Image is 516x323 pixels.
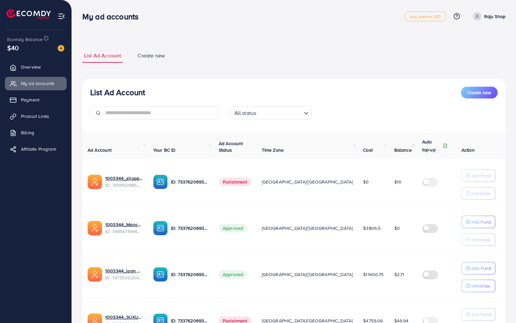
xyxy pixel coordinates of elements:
[404,11,446,21] a: uce_partner_BD
[105,268,143,281] div: <span class='underline'>1003344_loon ae_1740066863007</span></br>7473530204183674896
[471,218,491,226] p: Add Fund
[171,270,208,278] p: ID: 7337620693741338625
[5,126,67,139] a: Billing
[262,225,353,231] span: [GEOGRAPHIC_DATA]/[GEOGRAPHIC_DATA]
[105,274,143,281] span: ID: 7473530204183674896
[467,89,491,96] span: Create new
[21,129,34,136] span: Billing
[422,138,441,154] p: Auto top-up
[394,147,412,153] span: Balance
[105,221,143,228] a: 1003344_Manchaster_1745175503024
[21,113,49,119] span: Product Links
[258,107,301,118] input: Search for option
[105,175,143,182] a: 1003344_shoppio_1750688962312
[462,187,495,200] button: Withdraw
[219,140,243,153] span: Ad Account Status
[471,264,491,272] p: Add Fund
[410,14,441,19] span: uce_partner_BD
[105,221,143,235] div: <span class='underline'>1003344_Manchaster_1745175503024</span></br>7495471694526988304
[105,228,143,235] span: ID: 7495471694526988304
[88,267,102,282] img: ic-ads-acc.e4c84228.svg
[137,52,165,59] span: Create new
[462,233,495,246] button: Withdraw
[363,179,369,185] span: $0
[262,271,353,278] span: [GEOGRAPHIC_DATA]/[GEOGRAPHIC_DATA]
[488,293,511,318] iframe: Chat
[7,43,19,53] span: $40
[84,52,121,59] span: List Ad Account
[105,182,143,188] span: ID: 7519150985080684551
[82,12,144,21] h3: My ad accounts
[471,311,491,318] p: Add Fund
[21,64,41,70] span: Overview
[153,147,176,153] span: Your BC ID
[88,175,102,189] img: ic-ads-acc.e4c84228.svg
[471,282,490,290] p: Withdraw
[262,147,284,153] span: Time Zone
[230,106,312,119] div: Search for option
[153,221,168,235] img: ic-ba-acc.ded83a64.svg
[462,308,495,321] button: Add Fund
[58,45,64,52] img: image
[5,93,67,106] a: Payment
[5,110,67,123] a: Product Links
[233,108,258,118] span: All status
[7,36,43,43] span: Ecomdy Balance
[171,178,208,186] p: ID: 7337620693741338625
[21,146,56,152] span: Affiliate Program
[470,12,506,21] a: Raju Shop
[462,169,495,182] button: Add Fund
[88,147,112,153] span: Ad Account
[58,12,65,20] img: menu
[484,12,506,20] p: Raju Shop
[363,147,373,153] span: Cost
[394,179,402,185] span: $10
[21,97,39,103] span: Payment
[471,236,490,244] p: Withdraw
[462,216,495,228] button: Add Fund
[262,179,353,185] span: [GEOGRAPHIC_DATA]/[GEOGRAPHIC_DATA]
[394,225,400,231] span: $0
[171,224,208,232] p: ID: 7337620693741338625
[105,268,143,274] a: 1003344_loon ae_1740066863007
[105,175,143,188] div: <span class='underline'>1003344_shoppio_1750688962312</span></br>7519150985080684551
[21,80,54,87] span: My ad accounts
[462,147,475,153] span: Action
[5,142,67,156] a: Affiliate Program
[153,175,168,189] img: ic-ba-acc.ded83a64.svg
[219,224,247,232] span: Approved
[5,60,67,74] a: Overview
[394,271,404,278] span: $2.71
[219,178,251,186] span: Punishment
[462,262,495,274] button: Add Fund
[153,267,168,282] img: ic-ba-acc.ded83a64.svg
[461,87,498,98] button: Create new
[105,314,143,320] a: 1003344_SUKUNAT_1708423019062
[88,221,102,235] img: ic-ads-acc.e4c84228.svg
[471,172,491,180] p: Add Fund
[90,88,145,97] h3: List Ad Account
[363,271,383,278] span: $11600.75
[219,270,247,279] span: Approved
[5,77,67,90] a: My ad accounts
[363,225,381,231] span: $3806.5
[471,189,490,197] p: Withdraw
[7,9,51,19] img: logo
[462,280,495,292] button: Withdraw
